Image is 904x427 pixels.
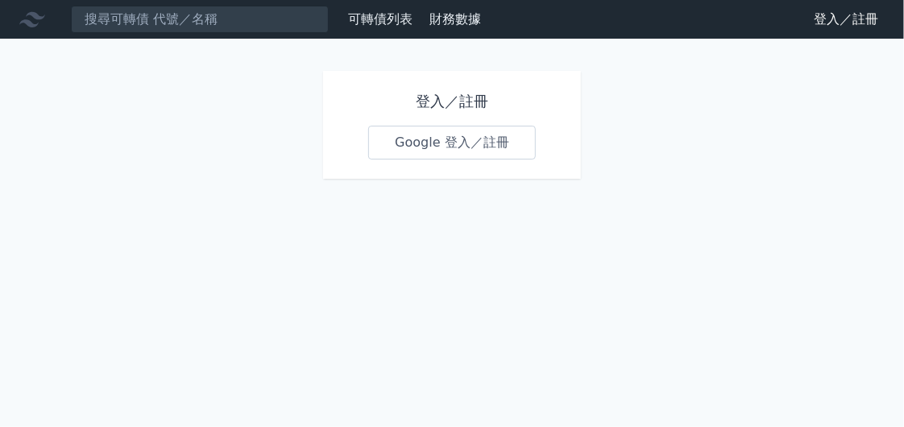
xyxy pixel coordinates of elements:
[348,11,413,27] a: 可轉債列表
[429,11,481,27] a: 財務數據
[71,6,329,33] input: 搜尋可轉債 代號／名稱
[801,6,891,32] a: 登入／註冊
[368,90,536,113] h1: 登入／註冊
[368,126,536,160] a: Google 登入／註冊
